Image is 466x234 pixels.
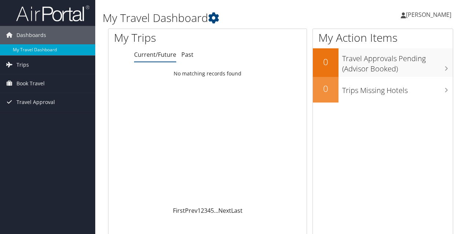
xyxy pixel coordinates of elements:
[211,207,214,215] a: 5
[16,56,29,74] span: Trips
[313,56,339,68] h2: 0
[114,30,219,45] h1: My Trips
[342,82,453,96] h3: Trips Missing Hotels
[231,207,243,215] a: Last
[16,74,45,93] span: Book Travel
[185,207,197,215] a: Prev
[342,50,453,74] h3: Travel Approvals Pending (Advisor Booked)
[313,77,453,103] a: 0Trips Missing Hotels
[197,207,201,215] a: 1
[313,48,453,77] a: 0Travel Approvals Pending (Advisor Booked)
[207,207,211,215] a: 4
[401,4,459,26] a: [PERSON_NAME]
[181,51,193,59] a: Past
[16,26,46,44] span: Dashboards
[173,207,185,215] a: First
[204,207,207,215] a: 3
[313,82,339,95] h2: 0
[108,67,307,80] td: No matching records found
[406,11,451,19] span: [PERSON_NAME]
[134,51,176,59] a: Current/Future
[103,10,340,26] h1: My Travel Dashboard
[16,93,55,111] span: Travel Approval
[201,207,204,215] a: 2
[218,207,231,215] a: Next
[214,207,218,215] span: …
[313,30,453,45] h1: My Action Items
[16,5,89,22] img: airportal-logo.png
